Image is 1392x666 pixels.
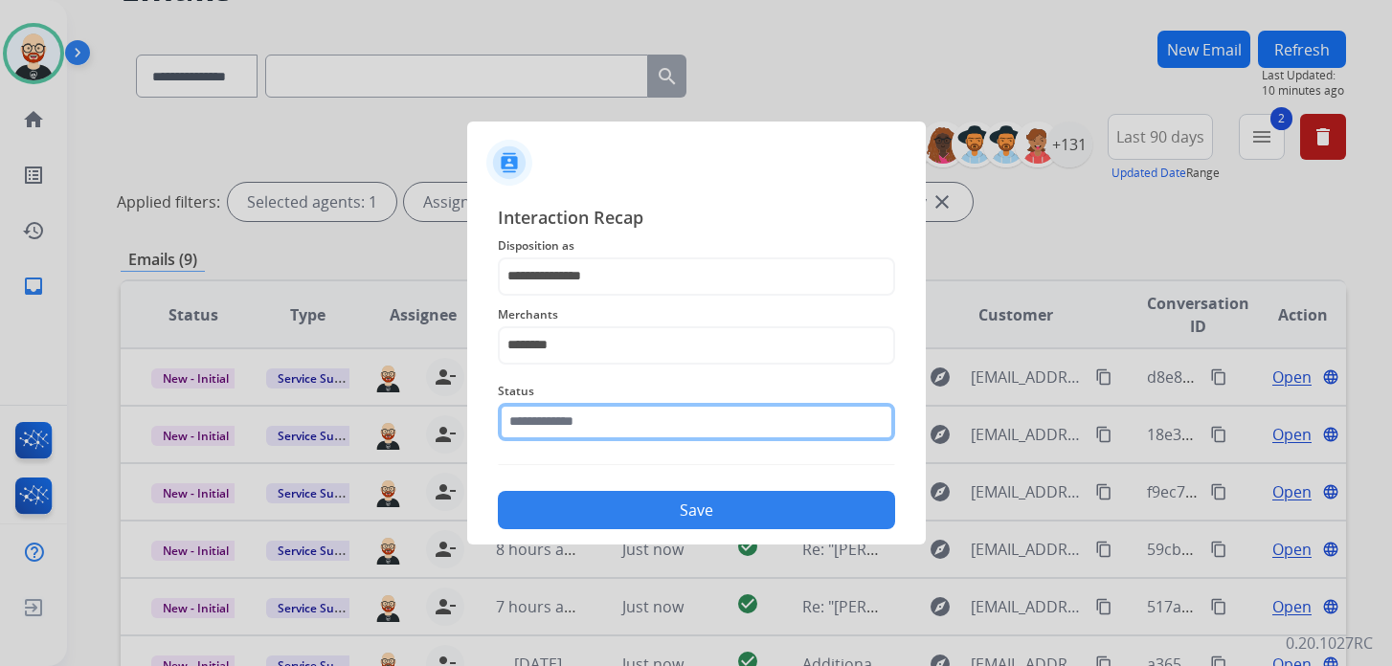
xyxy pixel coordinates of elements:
[1286,632,1373,655] p: 0.20.1027RC
[498,204,895,234] span: Interaction Recap
[498,464,895,465] img: contact-recap-line.svg
[498,491,895,529] button: Save
[486,140,532,186] img: contactIcon
[498,303,895,326] span: Merchants
[498,380,895,403] span: Status
[498,234,895,257] span: Disposition as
